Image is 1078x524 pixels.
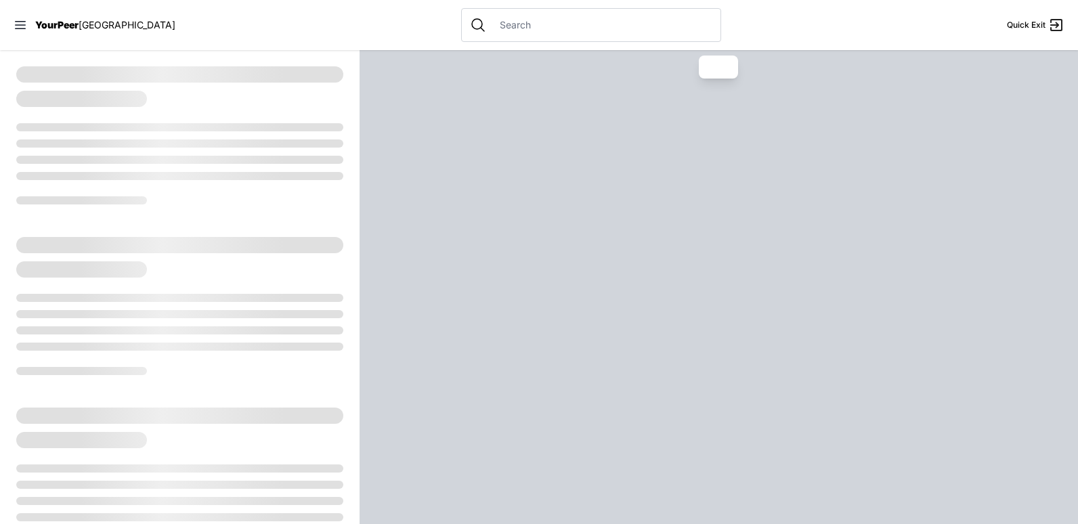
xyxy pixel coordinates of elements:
span: Quick Exit [1007,20,1045,30]
span: YourPeer [35,19,79,30]
span: [GEOGRAPHIC_DATA] [79,19,175,30]
input: Search [492,18,712,32]
a: Quick Exit [1007,17,1064,33]
a: YourPeer[GEOGRAPHIC_DATA] [35,21,175,29]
